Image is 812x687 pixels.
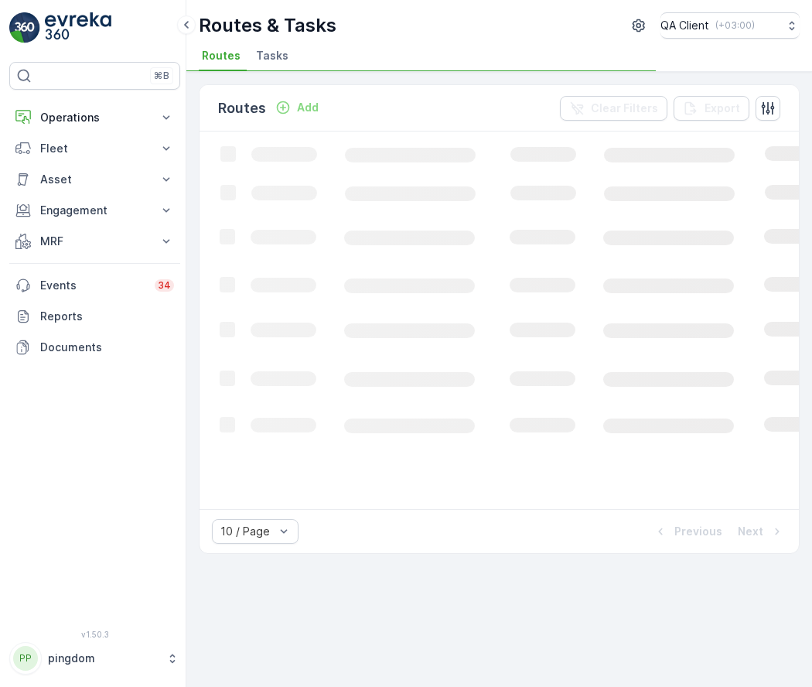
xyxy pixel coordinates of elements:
p: pingdom [48,651,159,666]
button: Add [269,98,325,117]
button: Clear Filters [560,96,667,121]
p: Documents [40,340,174,355]
p: Events [40,278,145,293]
span: v 1.50.3 [9,630,180,639]
button: Operations [9,102,180,133]
p: Routes [218,97,266,119]
button: Fleet [9,133,180,164]
p: Reports [40,309,174,324]
p: Export [705,101,740,116]
p: Operations [40,110,149,125]
p: MRF [40,234,149,249]
p: Add [297,100,319,115]
button: Previous [651,522,724,541]
button: Export [674,96,749,121]
button: MRF [9,226,180,257]
p: Clear Filters [591,101,658,116]
a: Reports [9,301,180,332]
span: Tasks [256,48,288,63]
button: Asset [9,164,180,195]
img: logo [9,12,40,43]
p: Previous [674,524,722,539]
p: Fleet [40,141,149,156]
p: Asset [40,172,149,187]
a: Events34 [9,270,180,301]
span: Routes [202,48,241,63]
p: Engagement [40,203,149,218]
button: QA Client(+03:00) [660,12,800,39]
button: PPpingdom [9,642,180,675]
img: logo_light-DOdMpM7g.png [45,12,111,43]
p: QA Client [660,18,709,33]
a: Documents [9,332,180,363]
p: ( +03:00 ) [715,19,755,32]
button: Engagement [9,195,180,226]
button: Next [736,522,786,541]
p: 34 [158,279,171,292]
div: PP [13,646,38,671]
p: ⌘B [154,70,169,82]
p: Routes & Tasks [199,13,336,38]
p: Next [738,524,763,539]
